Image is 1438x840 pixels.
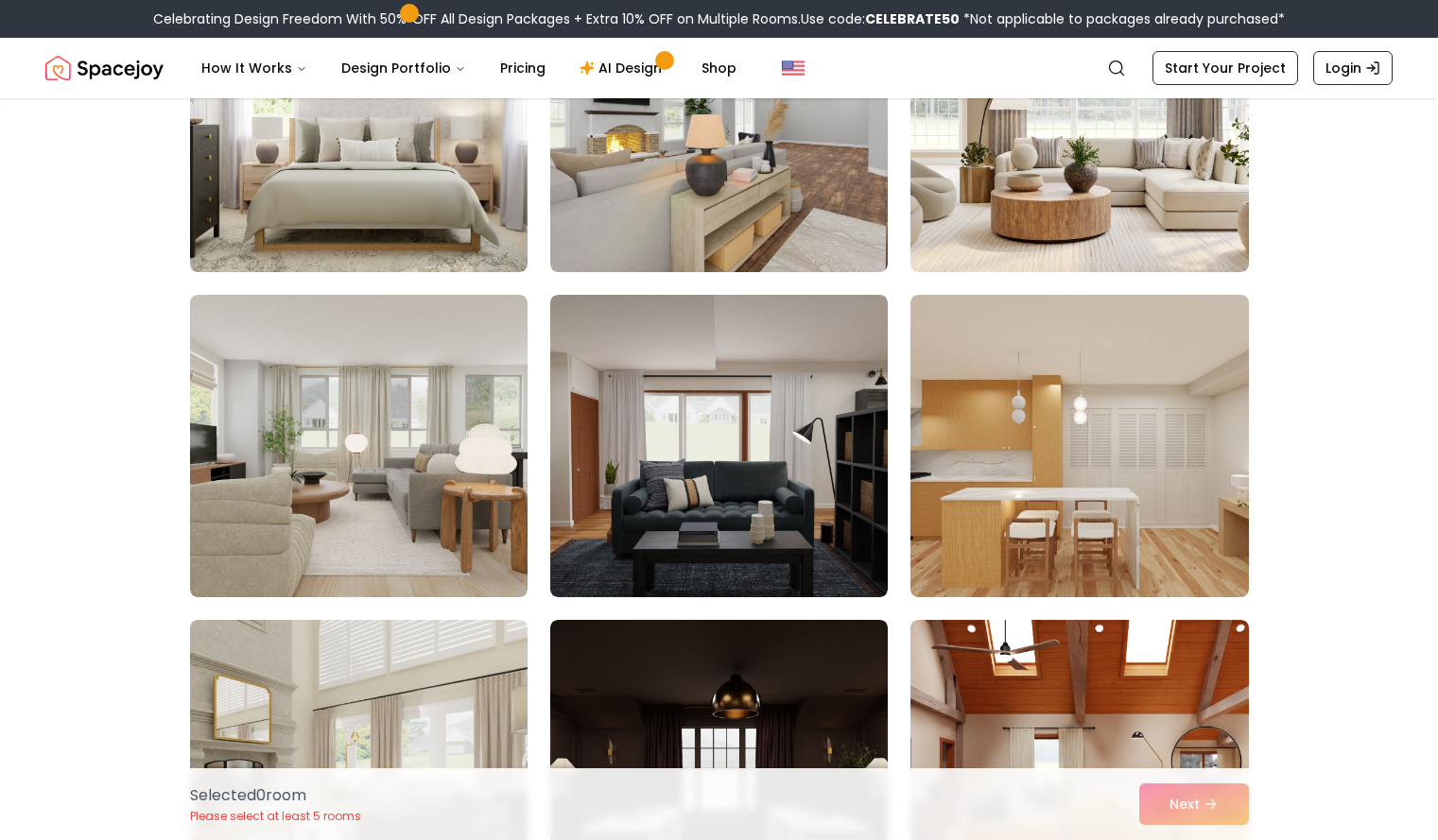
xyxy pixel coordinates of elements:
[186,49,322,87] button: How It Works
[686,49,752,87] a: Shop
[45,49,164,87] img: Spacejoy Logo
[1313,51,1393,85] a: Login
[153,9,1285,28] div: Celebrating Design Freedom With 50% OFF All Design Packages + Extra 10% OFF on Multiple Rooms.
[782,57,805,79] img: United States
[45,38,1393,98] nav: Global
[801,9,960,28] span: Use code:
[190,784,361,807] p: Selected 0 room
[910,295,1248,597] img: Room room-33
[485,49,561,87] a: Pricing
[960,9,1285,28] span: *Not applicable to packages already purchased*
[190,809,361,824] p: Please select at least 5 rooms
[550,295,888,597] img: Room room-32
[564,49,683,87] a: AI Design
[45,49,164,87] a: Spacejoy
[190,295,528,597] img: Room room-31
[186,49,752,87] nav: Main
[865,9,960,28] b: CELEBRATE50
[326,49,481,87] button: Design Portfolio
[1152,51,1298,85] a: Start Your Project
